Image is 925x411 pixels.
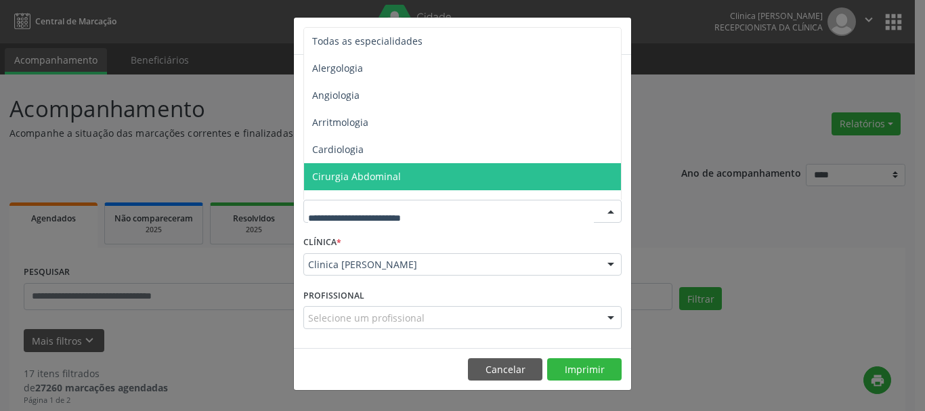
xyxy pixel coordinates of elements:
span: Angiologia [312,89,360,102]
button: Imprimir [547,358,622,381]
span: Cirurgia Abdominal [312,170,401,183]
span: Alergologia [312,62,363,74]
span: Arritmologia [312,116,368,129]
span: Todas as especialidades [312,35,423,47]
label: CLÍNICA [303,232,341,253]
span: Cirurgia Bariatrica [312,197,395,210]
h5: Relatório de agendamentos [303,27,458,45]
span: Cardiologia [312,143,364,156]
button: Close [604,18,631,51]
button: Cancelar [468,358,542,381]
span: Clinica [PERSON_NAME] [308,258,594,272]
span: Selecione um profissional [308,311,425,325]
label: PROFISSIONAL [303,285,364,306]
